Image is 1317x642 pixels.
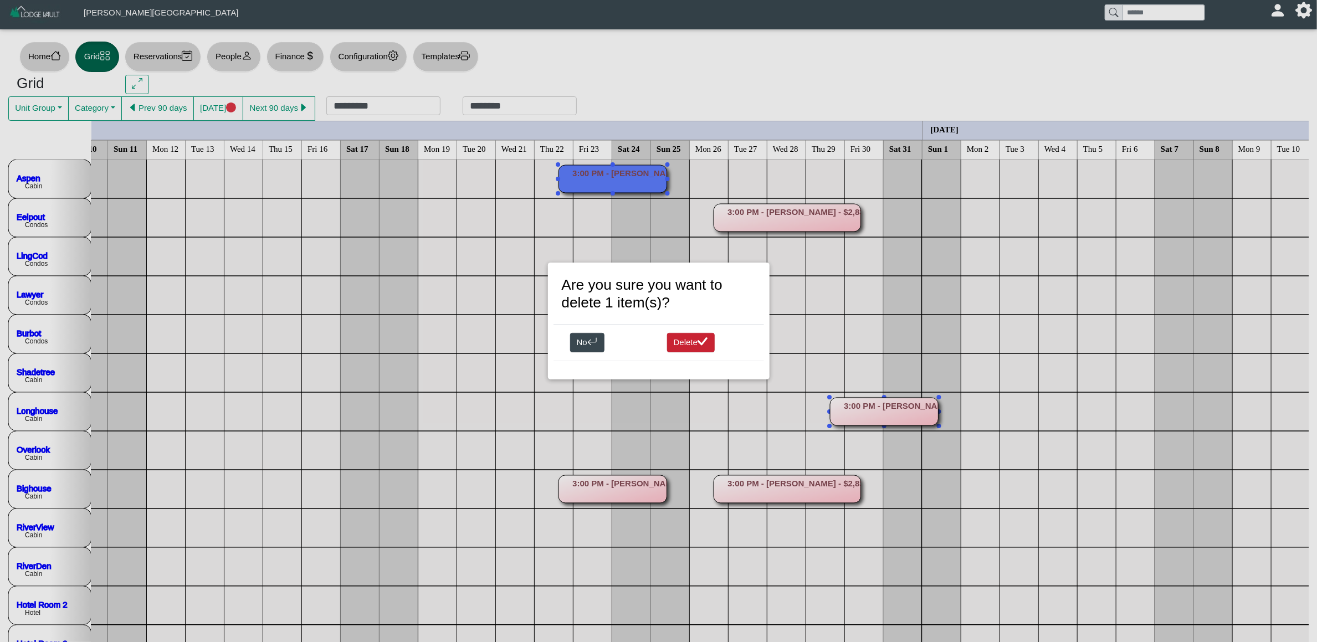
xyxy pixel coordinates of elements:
[587,337,598,347] svg: arrow return left
[667,333,715,353] button: Deletecheck lg
[698,337,708,347] svg: check lg
[554,268,764,374] div: One moment please...
[562,276,756,311] h3: Are you sure you want to delete 1 item(s)?
[570,333,604,353] button: Noarrow return left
